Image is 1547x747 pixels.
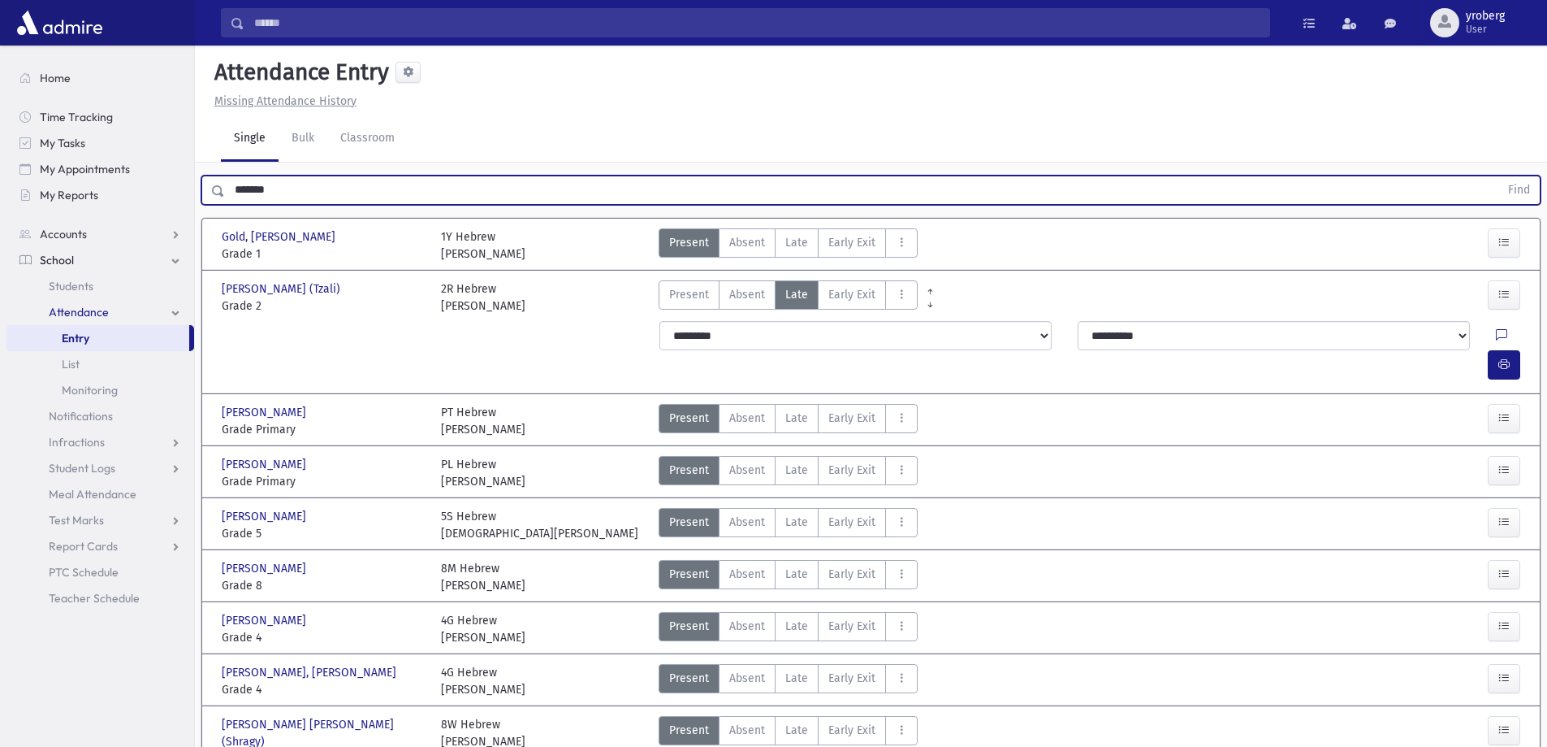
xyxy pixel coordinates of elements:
[6,65,194,91] a: Home
[40,253,74,267] span: School
[222,664,400,681] span: [PERSON_NAME], [PERSON_NAME]
[40,162,130,176] span: My Appointments
[222,612,309,629] span: [PERSON_NAME]
[669,462,709,479] span: Present
[49,539,118,554] span: Report Cards
[729,462,765,479] span: Absent
[327,116,408,162] a: Classroom
[6,221,194,247] a: Accounts
[785,618,808,635] span: Late
[221,116,279,162] a: Single
[785,286,808,303] span: Late
[6,559,194,585] a: PTC Schedule
[441,228,525,263] div: 1Y Hebrew [PERSON_NAME]
[828,234,875,251] span: Early Exit
[40,71,71,85] span: Home
[222,508,309,525] span: [PERSON_NAME]
[6,481,194,507] a: Meal Attendance
[785,514,808,531] span: Late
[6,533,194,559] a: Report Cards
[62,383,118,397] span: Monitoring
[222,681,425,698] span: Grade 4
[441,664,525,698] div: 4G Hebrew [PERSON_NAME]
[669,410,709,427] span: Present
[659,664,918,698] div: AttTypes
[222,421,425,438] span: Grade Primary
[828,462,875,479] span: Early Exit
[828,618,875,635] span: Early Exit
[659,228,918,263] div: AttTypes
[222,473,425,490] span: Grade Primary
[828,410,875,427] span: Early Exit
[222,456,309,473] span: [PERSON_NAME]
[441,280,525,315] div: 2R Hebrew [PERSON_NAME]
[244,8,1269,37] input: Search
[785,462,808,479] span: Late
[659,560,918,594] div: AttTypes
[729,670,765,687] span: Absent
[49,591,140,606] span: Teacher Schedule
[729,286,765,303] span: Absent
[669,670,709,687] span: Present
[441,560,525,594] div: 8M Hebrew [PERSON_NAME]
[785,410,808,427] span: Late
[441,456,525,490] div: PL Hebrew [PERSON_NAME]
[669,618,709,635] span: Present
[49,461,115,476] span: Student Logs
[222,577,425,594] span: Grade 8
[659,612,918,646] div: AttTypes
[729,514,765,531] span: Absent
[441,508,638,542] div: 5S Hebrew [DEMOGRAPHIC_DATA][PERSON_NAME]
[6,299,194,325] a: Attendance
[6,585,194,611] a: Teacher Schedule
[13,7,106,39] img: AdmirePro
[6,182,194,208] a: My Reports
[785,234,808,251] span: Late
[729,410,765,427] span: Absent
[785,722,808,739] span: Late
[669,286,709,303] span: Present
[222,280,344,297] span: [PERSON_NAME] (Tzali)
[6,247,194,273] a: School
[222,297,425,315] span: Grade 2
[40,227,87,241] span: Accounts
[1466,10,1505,23] span: yroberg
[49,279,93,293] span: Students
[49,305,109,319] span: Attendance
[40,110,113,124] span: Time Tracking
[441,404,525,438] div: PT Hebrew [PERSON_NAME]
[669,514,709,531] span: Present
[208,59,389,86] h5: Attendance Entry
[1466,23,1505,36] span: User
[669,722,709,739] span: Present
[1498,176,1540,204] button: Find
[6,377,194,403] a: Monitoring
[828,670,875,687] span: Early Exit
[214,94,357,108] u: Missing Attendance History
[222,245,425,263] span: Grade 1
[6,403,194,429] a: Notifications
[208,94,357,108] a: Missing Attendance History
[222,629,425,646] span: Grade 4
[6,507,194,533] a: Test Marks
[828,566,875,583] span: Early Exit
[6,325,189,351] a: Entry
[659,404,918,438] div: AttTypes
[828,286,875,303] span: Early Exit
[785,566,808,583] span: Late
[62,357,80,371] span: List
[279,116,327,162] a: Bulk
[6,156,194,182] a: My Appointments
[659,456,918,490] div: AttTypes
[659,280,918,315] div: AttTypes
[40,188,98,202] span: My Reports
[6,429,194,455] a: Infractions
[669,566,709,583] span: Present
[6,273,194,299] a: Students
[729,234,765,251] span: Absent
[49,487,136,502] span: Meal Attendance
[222,560,309,577] span: [PERSON_NAME]
[785,670,808,687] span: Late
[6,351,194,377] a: List
[49,513,104,528] span: Test Marks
